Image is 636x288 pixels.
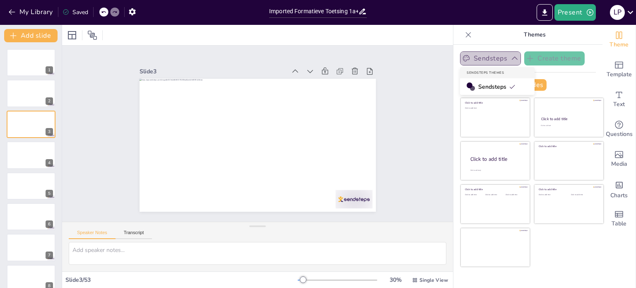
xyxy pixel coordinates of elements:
div: Change the overall theme [602,25,636,55]
button: Transcript [116,230,152,239]
div: 2 [7,80,55,107]
div: Click to add text [506,194,524,196]
button: Export to PowerPoint [537,4,553,21]
div: 6 [46,220,53,228]
div: Click to add text [465,107,524,109]
button: Create theme [524,51,585,65]
p: Themes [475,25,594,45]
div: 3 [46,128,53,136]
div: 5 [7,172,55,200]
div: Add ready made slides [602,55,636,85]
button: Speaker Notes [69,230,116,239]
div: Click to add title [465,101,524,104]
div: 3 [7,111,55,138]
span: Text [613,100,625,109]
div: Click to add text [485,194,504,196]
span: Questions [606,130,633,139]
div: Click to add title [541,116,596,121]
div: Add text boxes [602,85,636,114]
span: Single View [419,277,448,283]
input: Insert title [269,5,358,17]
span: Table [612,219,626,228]
button: Sendsteps [460,51,521,65]
div: Add images, graphics, shapes or video [602,144,636,174]
div: Click to add body [470,169,523,171]
div: Click to add title [539,145,598,148]
div: 1 [7,49,55,76]
span: Media [611,160,627,169]
div: Get real-time input from your audience [602,114,636,144]
div: Click to add text [571,194,597,196]
div: Click to add text [539,194,565,196]
div: Click to add text [541,125,596,127]
button: My Library [6,5,56,19]
div: Click to add title [465,188,524,191]
span: Theme [609,40,629,49]
div: Click to add title [470,155,523,162]
span: Charts [610,191,628,200]
div: 4 [46,159,53,167]
div: L P [610,5,625,20]
div: 30 % [385,276,405,284]
div: Slide 3 [163,34,305,87]
div: Layout [65,29,79,42]
div: Slide 3 / 53 [65,276,298,284]
button: Add slide [4,29,58,42]
button: L P [610,4,625,21]
span: Sendsteps [478,83,516,91]
div: Add charts and graphs [602,174,636,204]
div: 7 [7,234,55,261]
div: 7 [46,252,53,259]
div: 2 [46,97,53,105]
div: Saved [63,8,88,16]
div: 1 [46,66,53,74]
div: 6 [7,203,55,230]
div: Sendsteps Themes [460,67,535,78]
span: Position [87,30,97,40]
div: Click to add title [539,188,598,191]
div: 5 [46,190,53,197]
div: Add a table [602,204,636,234]
button: Present [554,4,596,21]
span: Template [607,70,632,79]
div: 4 [7,141,55,169]
div: Click to add text [465,194,484,196]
